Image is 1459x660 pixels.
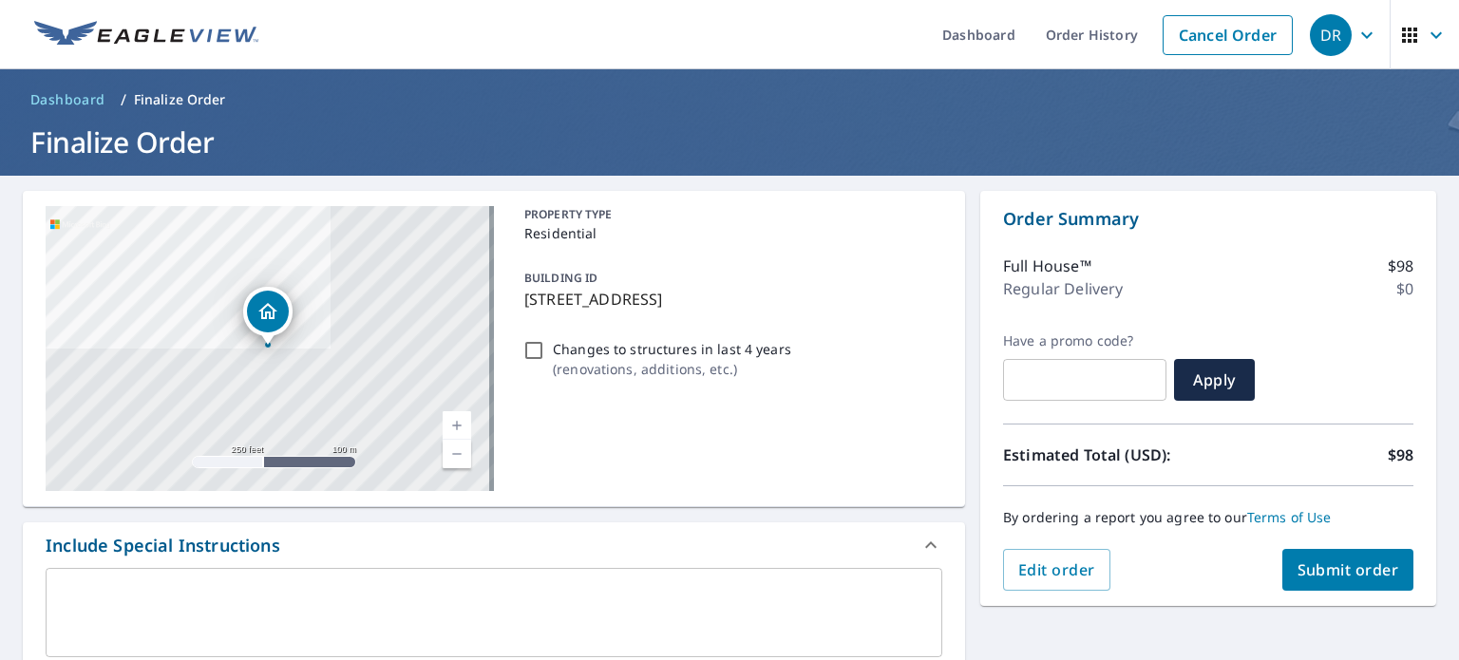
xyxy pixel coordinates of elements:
[1298,559,1399,580] span: Submit order
[23,85,113,115] a: Dashboard
[524,223,935,243] p: Residential
[1189,369,1240,390] span: Apply
[23,123,1436,161] h1: Finalize Order
[1003,206,1413,232] p: Order Summary
[524,270,597,286] p: BUILDING ID
[443,411,471,440] a: Current Level 17, Zoom In
[1003,332,1166,349] label: Have a promo code?
[524,288,935,311] p: [STREET_ADDRESS]
[1003,443,1208,466] p: Estimated Total (USD):
[1396,277,1413,300] p: $0
[134,90,226,109] p: Finalize Order
[1003,277,1123,300] p: Regular Delivery
[553,359,791,379] p: ( renovations, additions, etc. )
[524,206,935,223] p: PROPERTY TYPE
[443,440,471,468] a: Current Level 17, Zoom Out
[121,88,126,111] li: /
[1174,359,1255,401] button: Apply
[1003,509,1413,526] p: By ordering a report you agree to our
[1388,255,1413,277] p: $98
[34,21,258,49] img: EV Logo
[1310,14,1352,56] div: DR
[23,85,1436,115] nav: breadcrumb
[1163,15,1293,55] a: Cancel Order
[1018,559,1095,580] span: Edit order
[1003,255,1091,277] p: Full House™
[243,287,293,346] div: Dropped pin, building 1, Residential property, 3527 Woodvalley Dr Houston, TX 77025
[1282,549,1414,591] button: Submit order
[1247,508,1332,526] a: Terms of Use
[30,90,105,109] span: Dashboard
[1003,549,1110,591] button: Edit order
[23,522,965,568] div: Include Special Instructions
[1388,443,1413,466] p: $98
[46,533,280,558] div: Include Special Instructions
[553,339,791,359] p: Changes to structures in last 4 years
